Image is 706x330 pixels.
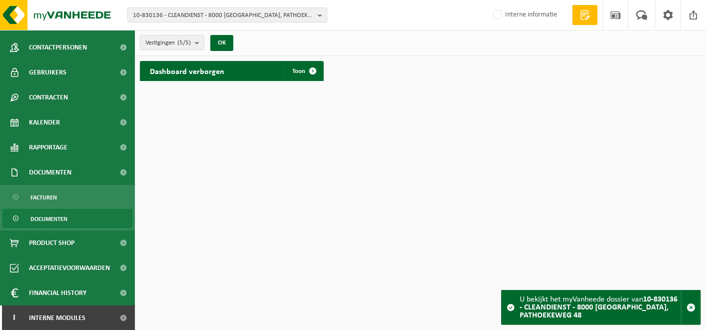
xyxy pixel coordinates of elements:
[29,85,68,110] span: Contracten
[29,255,110,280] span: Acceptatievoorwaarden
[29,110,60,135] span: Kalender
[145,35,191,50] span: Vestigingen
[127,7,327,22] button: 10-830136 - CLEANDIENST - 8000 [GEOGRAPHIC_DATA], PATHOEKEWEG 48
[29,135,67,160] span: Rapportage
[2,187,132,206] a: Facturen
[133,8,314,23] span: 10-830136 - CLEANDIENST - 8000 [GEOGRAPHIC_DATA], PATHOEKEWEG 48
[30,209,67,228] span: Documenten
[292,68,305,74] span: Toon
[284,61,323,81] a: Toon
[520,295,678,319] strong: 10-830136 - CLEANDIENST - 8000 [GEOGRAPHIC_DATA], PATHOEKEWEG 48
[520,290,681,324] div: U bekijkt het myVanheede dossier van
[29,230,74,255] span: Product Shop
[29,60,66,85] span: Gebruikers
[140,61,234,80] h2: Dashboard verborgen
[29,160,71,185] span: Documenten
[140,35,204,50] button: Vestigingen(5/5)
[2,209,132,228] a: Documenten
[210,35,233,51] button: OK
[491,7,557,22] label: Interne informatie
[29,280,86,305] span: Financial History
[29,35,87,60] span: Contactpersonen
[177,39,191,46] count: (5/5)
[30,188,57,207] span: Facturen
